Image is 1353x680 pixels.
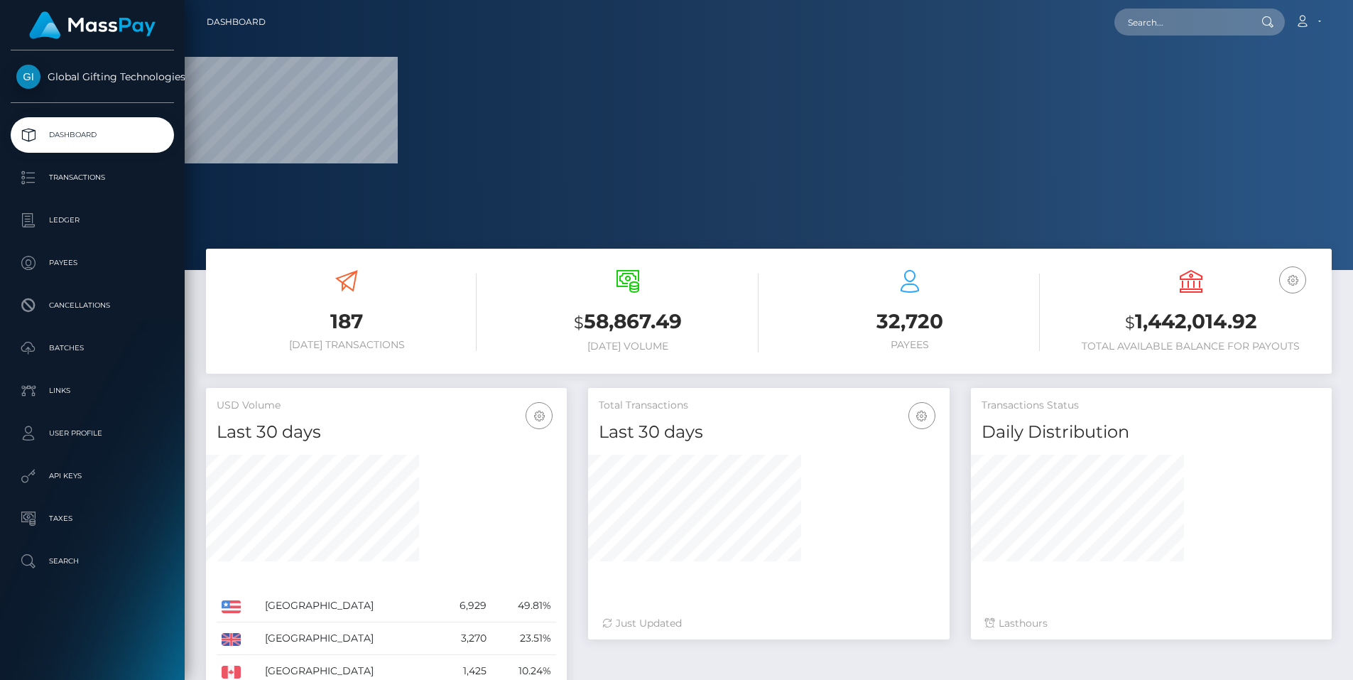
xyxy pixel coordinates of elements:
h4: Daily Distribution [982,420,1321,445]
h4: Last 30 days [599,420,938,445]
a: Dashboard [207,7,266,37]
a: Batches [11,330,174,366]
a: Payees [11,245,174,281]
h6: [DATE] Volume [498,340,758,352]
div: Just Updated [602,616,935,631]
h3: 32,720 [780,308,1040,335]
a: Transactions [11,160,174,195]
span: Global Gifting Technologies Inc [11,70,174,83]
p: Links [16,380,168,401]
h4: Last 30 days [217,420,556,445]
input: Search... [1114,9,1248,36]
p: Batches [16,338,168,359]
h5: Total Transactions [599,399,938,413]
p: Payees [16,252,168,274]
p: Taxes [16,508,168,529]
a: API Keys [11,458,174,494]
img: MassPay Logo [29,11,156,39]
p: Dashboard [16,124,168,146]
h3: 187 [217,308,477,335]
h5: Transactions Status [982,399,1321,413]
small: $ [1125,313,1135,333]
div: Last hours [985,616,1317,631]
p: Search [16,551,168,572]
img: Global Gifting Technologies Inc [16,65,40,89]
p: Ledger [16,210,168,231]
h6: Payees [780,339,1040,351]
td: [GEOGRAPHIC_DATA] [260,590,437,622]
p: Transactions [16,167,168,188]
img: CA.png [222,666,241,679]
a: Cancellations [11,288,174,323]
a: Ledger [11,203,174,238]
img: US.png [222,600,241,613]
h3: 58,867.49 [498,308,758,337]
h6: [DATE] Transactions [217,339,477,351]
td: [GEOGRAPHIC_DATA] [260,622,437,655]
td: 23.51% [491,622,556,655]
a: User Profile [11,416,174,451]
a: Taxes [11,501,174,536]
a: Search [11,544,174,579]
p: User Profile [16,423,168,444]
small: $ [574,313,584,333]
td: 6,929 [437,590,491,622]
p: Cancellations [16,295,168,316]
td: 49.81% [491,590,556,622]
a: Dashboard [11,117,174,153]
h5: USD Volume [217,399,556,413]
h6: Total Available Balance for Payouts [1061,340,1321,352]
a: Links [11,373,174,409]
h3: 1,442,014.92 [1061,308,1321,337]
img: GB.png [222,633,241,646]
td: 3,270 [437,622,491,655]
p: API Keys [16,465,168,487]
